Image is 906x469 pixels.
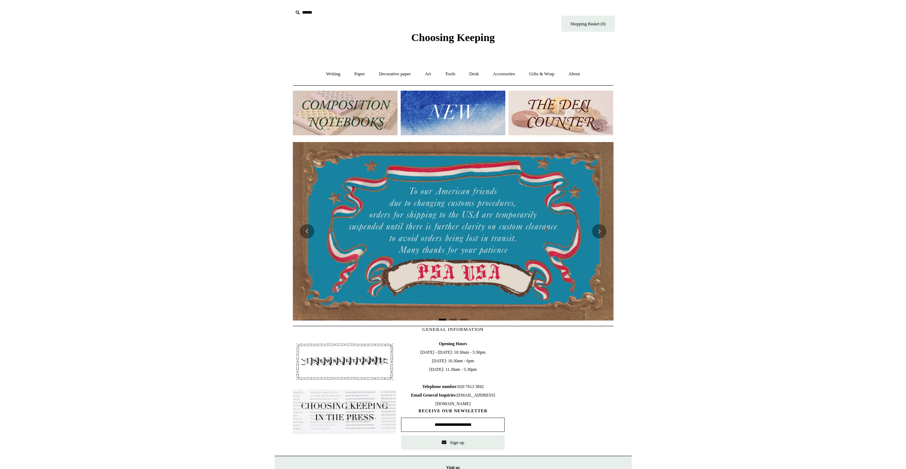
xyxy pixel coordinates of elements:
[439,65,462,84] a: Tools
[401,91,505,135] img: New.jpg__PID:f73bdf93-380a-4a35-bcfe-7823039498e1
[348,65,371,84] a: Paper
[411,393,457,398] b: Email General Inquiries:
[293,142,614,321] img: USA PSA .jpg__PID:33428022-6587-48b7-8b57-d7eefc91f15a
[293,339,396,384] img: pf-4db91bb9--1305-Newsletter-Button_1200x.jpg
[422,327,484,332] span: GENERAL INFORMATION
[401,339,505,408] span: [DATE] - [DATE]: 10:30am - 5:30pm [DATE]: 10.30am - 6pm [DATE]: 11.30am - 5.30pm 020 7613 3842
[401,435,505,450] button: Sign up
[450,440,464,445] span: Sign up
[456,384,458,389] b: :
[561,16,615,32] a: Shopping Basket (0)
[510,339,613,447] iframe: google_map
[450,319,457,321] button: Page 2
[422,384,458,389] b: Telephone number
[562,65,586,84] a: About
[522,65,561,84] a: Gifts & Wrap
[300,224,314,238] button: Previous
[439,341,467,346] b: Opening Hours
[320,65,347,84] a: Writing
[509,91,613,135] img: The Deli Counter
[460,319,467,321] button: Page 3
[293,91,397,135] img: 202302 Composition ledgers.jpg__PID:69722ee6-fa44-49dd-a067-31375e5d54ec
[401,408,505,414] span: RECEIVE OUR NEWSLETTER
[592,224,606,238] button: Next
[411,37,495,42] a: Choosing Keeping
[463,65,485,84] a: Desk
[486,65,521,84] a: Accessories
[439,319,446,321] button: Page 1
[372,65,417,84] a: Decorative paper
[411,31,495,43] span: Choosing Keeping
[419,65,437,84] a: Art
[293,390,396,434] img: pf-635a2b01-aa89-4342-bbcd-4371b60f588c--In-the-press-Button_1200x.jpg
[411,393,495,406] span: [EMAIL_ADDRESS][DOMAIN_NAME]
